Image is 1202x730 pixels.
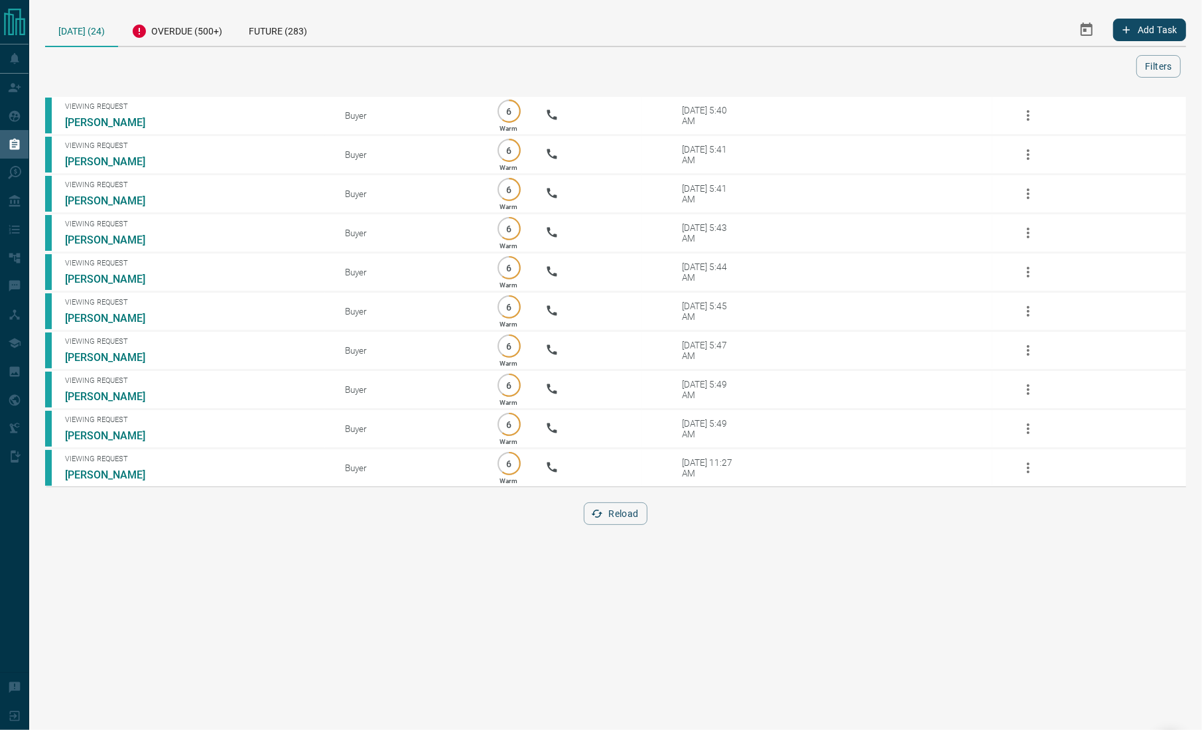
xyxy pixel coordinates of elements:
[65,155,165,168] a: [PERSON_NAME]
[65,116,165,129] a: [PERSON_NAME]
[345,463,472,473] div: Buyer
[45,332,52,368] div: condos.ca
[345,228,472,238] div: Buyer
[1113,19,1186,41] button: Add Task
[65,141,325,150] span: Viewing Request
[235,13,320,46] div: Future (283)
[65,298,325,307] span: Viewing Request
[682,183,738,204] div: [DATE] 5:41 AM
[500,477,518,484] p: Warm
[682,379,738,400] div: [DATE] 5:49 AM
[45,215,52,251] div: condos.ca
[65,469,165,481] a: [PERSON_NAME]
[504,224,514,234] p: 6
[65,181,325,189] span: Viewing Request
[65,102,325,111] span: Viewing Request
[504,184,514,194] p: 6
[345,267,472,277] div: Buyer
[504,263,514,273] p: 6
[682,222,738,244] div: [DATE] 5:43 AM
[65,390,165,403] a: [PERSON_NAME]
[682,105,738,126] div: [DATE] 5:40 AM
[45,372,52,407] div: condos.ca
[500,438,518,445] p: Warm
[504,419,514,429] p: 6
[345,345,472,356] div: Buyer
[500,164,518,171] p: Warm
[65,234,165,246] a: [PERSON_NAME]
[45,137,52,173] div: condos.ca
[504,459,514,469] p: 6
[345,306,472,317] div: Buyer
[45,13,118,47] div: [DATE] (24)
[45,98,52,133] div: condos.ca
[65,273,165,285] a: [PERSON_NAME]
[682,261,738,283] div: [DATE] 5:44 AM
[504,380,514,390] p: 6
[345,149,472,160] div: Buyer
[1071,14,1102,46] button: Select Date Range
[345,384,472,395] div: Buyer
[45,176,52,212] div: condos.ca
[500,125,518,132] p: Warm
[65,415,325,424] span: Viewing Request
[584,502,647,525] button: Reload
[65,337,325,346] span: Viewing Request
[45,411,52,447] div: condos.ca
[345,110,472,121] div: Buyer
[682,144,738,165] div: [DATE] 5:41 AM
[65,351,165,364] a: [PERSON_NAME]
[65,429,165,442] a: [PERSON_NAME]
[504,145,514,155] p: 6
[682,457,738,478] div: [DATE] 11:27 AM
[1136,55,1181,78] button: Filters
[504,302,514,312] p: 6
[500,203,518,210] p: Warm
[345,188,472,199] div: Buyer
[500,360,518,367] p: Warm
[500,242,518,250] p: Warm
[65,376,325,385] span: Viewing Request
[65,312,165,325] a: [PERSON_NAME]
[45,450,52,486] div: condos.ca
[45,254,52,290] div: condos.ca
[118,13,235,46] div: Overdue (500+)
[682,301,738,322] div: [DATE] 5:45 AM
[682,418,738,439] div: [DATE] 5:49 AM
[500,321,518,328] p: Warm
[504,106,514,116] p: 6
[65,259,325,267] span: Viewing Request
[504,341,514,351] p: 6
[500,281,518,289] p: Warm
[65,455,325,463] span: Viewing Request
[65,220,325,228] span: Viewing Request
[345,423,472,434] div: Buyer
[45,293,52,329] div: condos.ca
[682,340,738,361] div: [DATE] 5:47 AM
[65,194,165,207] a: [PERSON_NAME]
[500,399,518,406] p: Warm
